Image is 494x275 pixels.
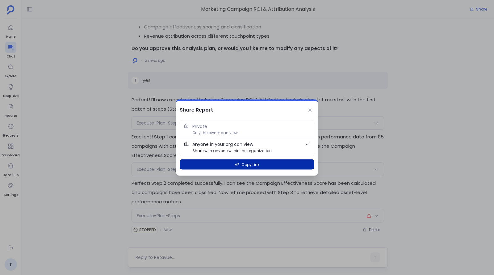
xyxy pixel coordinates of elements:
h2: Share Report [180,106,213,114]
button: Anyone in your org can viewShare with anyone within the organization [180,138,314,156]
span: Only the owner can view [192,130,238,136]
button: PrivateOnly the owner can view [180,121,314,138]
span: Copy Link [241,162,259,167]
span: Anyone in your org can view [192,141,253,148]
button: Copy Link [180,159,314,170]
span: Share with anyone within the organization [192,148,272,154]
span: Private [192,123,207,130]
